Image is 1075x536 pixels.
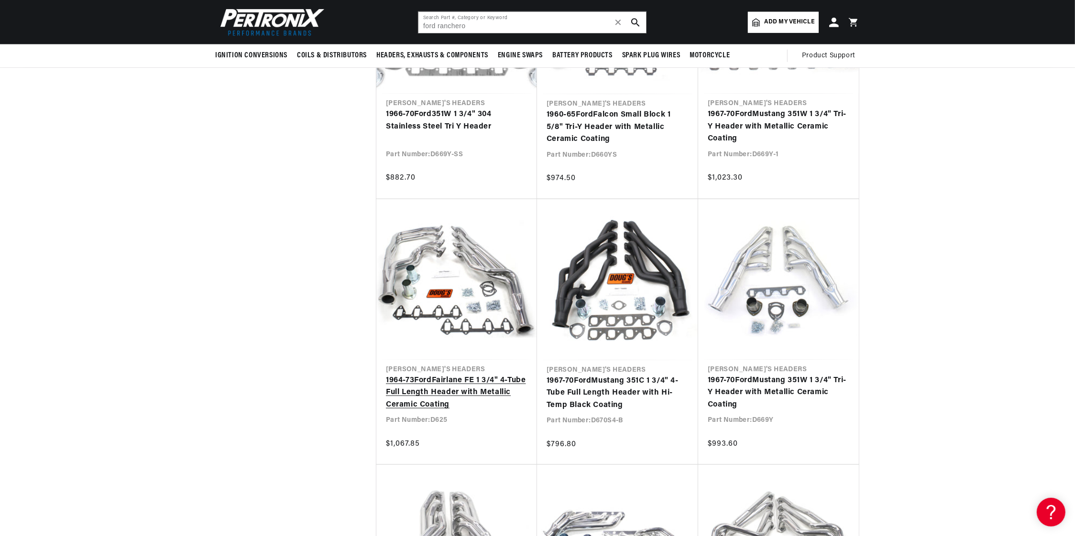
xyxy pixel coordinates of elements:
[386,108,527,133] a: 1966-70Ford351W 1 3/4" 304 Stainless Steel Tri Y Header
[376,51,488,61] span: Headers, Exhausts & Components
[547,109,689,146] a: 1960-65FordFalcon Small Block 1 5/8" Tri-Y Header with Metallic Ceramic Coating
[498,51,543,61] span: Engine Swaps
[748,12,819,33] a: Add my vehicle
[547,375,689,412] a: 1967-70FordMustang 351C 1 3/4" 4-Tube Full Length Header with Hi-Temp Black Coating
[625,12,646,33] button: search button
[765,18,814,27] span: Add my vehicle
[552,51,613,61] span: Battery Products
[802,51,855,61] span: Product Support
[802,44,860,67] summary: Product Support
[617,44,685,67] summary: Spark Plug Wires
[548,44,617,67] summary: Battery Products
[215,44,292,67] summary: Ignition Conversions
[690,51,730,61] span: Motorcycle
[685,44,735,67] summary: Motorcycle
[292,44,372,67] summary: Coils & Distributors
[386,375,527,411] a: 1964-73FordFairlane FE 1 3/4" 4-Tube Full Length Header with Metallic Ceramic Coating
[708,108,849,145] a: 1967-70FordMustang 351W 1 3/4" Tri-Y Header with Metallic Ceramic Coating
[372,44,493,67] summary: Headers, Exhausts & Components
[418,12,646,33] input: Search Part #, Category or Keyword
[215,51,287,61] span: Ignition Conversions
[215,6,325,39] img: Pertronix
[297,51,367,61] span: Coils & Distributors
[493,44,548,67] summary: Engine Swaps
[622,51,680,61] span: Spark Plug Wires
[708,375,849,411] a: 1967-70FordMustang 351W 1 3/4" Tri-Y Header with Metallic Ceramic Coating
